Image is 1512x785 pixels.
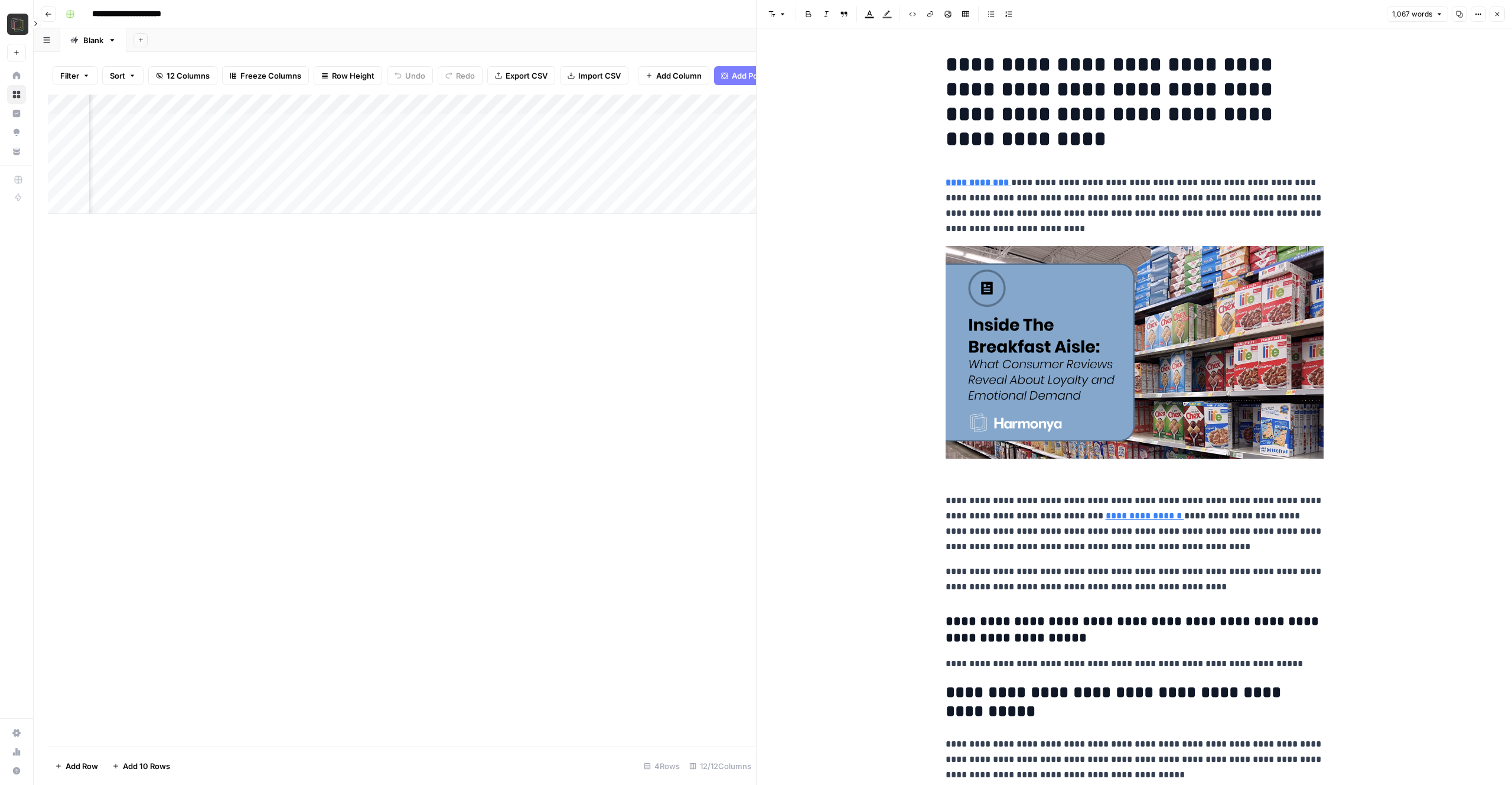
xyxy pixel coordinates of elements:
[167,70,210,82] span: 12 Columns
[506,70,548,82] span: Export CSV
[123,760,170,772] span: Add 10 Rows
[7,85,26,104] a: Browse
[53,66,97,85] button: Filter
[110,70,125,82] span: Sort
[7,724,26,742] a: Settings
[639,757,685,776] div: 4 Rows
[7,742,26,761] a: Usage
[732,70,796,82] span: Add Power Agent
[148,66,217,85] button: 12 Columns
[7,9,26,39] button: Workspace: Harmonya
[102,66,144,85] button: Sort
[7,104,26,123] a: Insights
[578,70,621,82] span: Import CSV
[438,66,483,85] button: Redo
[60,70,79,82] span: Filter
[105,757,177,776] button: Add 10 Rows
[7,66,26,85] a: Home
[222,66,309,85] button: Freeze Columns
[332,70,374,82] span: Row Height
[240,70,301,82] span: Freeze Columns
[1392,9,1432,20] span: 1,067 words
[83,34,103,46] div: Blank
[456,70,475,82] span: Redo
[66,760,98,772] span: Add Row
[60,28,126,52] a: Blank
[487,66,555,85] button: Export CSV
[314,66,382,85] button: Row Height
[7,14,28,35] img: Harmonya Logo
[560,66,628,85] button: Import CSV
[638,66,709,85] button: Add Column
[656,70,702,82] span: Add Column
[714,66,803,85] button: Add Power Agent
[7,142,26,161] a: Your Data
[387,66,433,85] button: Undo
[7,123,26,142] a: Opportunities
[48,757,105,776] button: Add Row
[7,761,26,780] button: Help + Support
[685,757,756,776] div: 12/12 Columns
[405,70,425,82] span: Undo
[1387,7,1448,22] button: 1,067 words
